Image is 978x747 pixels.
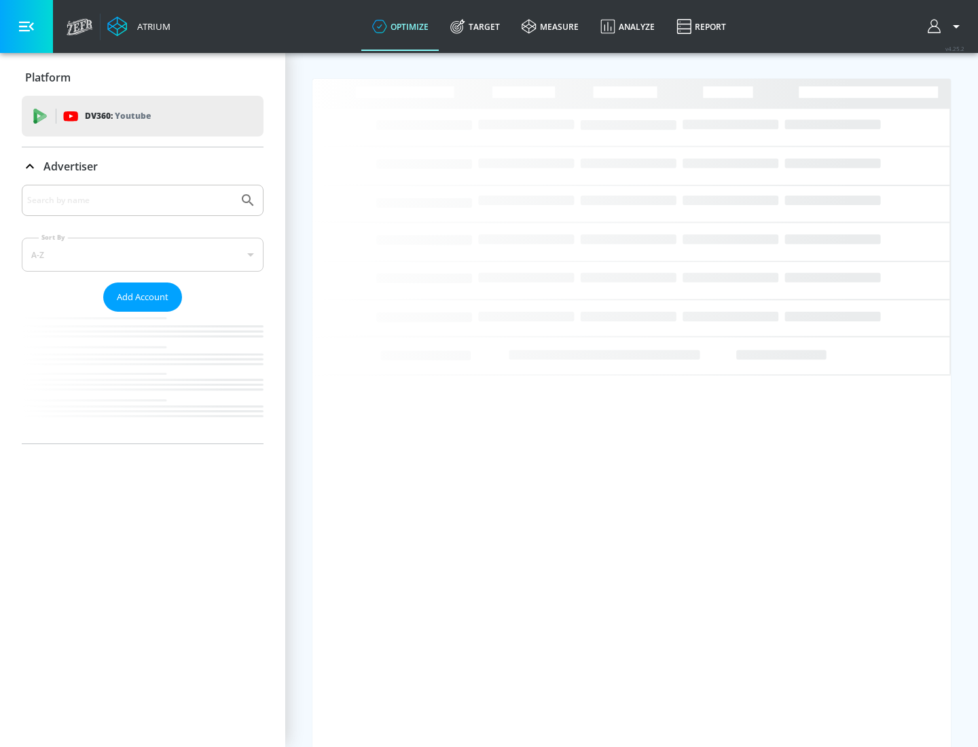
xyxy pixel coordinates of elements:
div: Advertiser [22,185,264,443]
a: Report [666,2,737,51]
div: Advertiser [22,147,264,185]
p: Advertiser [43,159,98,174]
p: DV360: [85,109,151,124]
span: v 4.25.2 [945,45,964,52]
p: Youtube [115,109,151,123]
a: Atrium [107,16,170,37]
nav: list of Advertiser [22,312,264,443]
p: Platform [25,70,71,85]
a: Analyze [590,2,666,51]
div: A-Z [22,238,264,272]
div: DV360: Youtube [22,96,264,136]
input: Search by name [27,192,233,209]
div: Atrium [132,20,170,33]
a: Target [439,2,511,51]
span: Add Account [117,289,168,305]
a: optimize [361,2,439,51]
button: Add Account [103,283,182,312]
div: Platform [22,58,264,96]
a: measure [511,2,590,51]
label: Sort By [39,233,68,242]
